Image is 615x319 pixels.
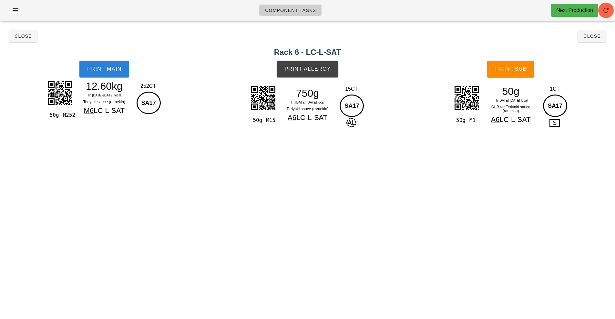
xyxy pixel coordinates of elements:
img: 6BgAlpliImxIQ0Q6BZOK4QE9IMgWbhuEJMSDMEmoXjCjEhzRBoFo4rxIQ0Q6BZOJ8HkZs+NM0tiQAAAABJRU5ErkJggg== [247,82,279,114]
span: Th [DATE]-[DATE] local [494,99,528,102]
span: Print Allergy [284,66,331,72]
a: Component Tasks [259,5,322,16]
div: Next Production [556,6,593,14]
span: Close [583,34,601,39]
button: Close [578,30,606,42]
button: Print Sub [487,61,534,77]
div: SUB for Teriyaki sauce (ramekin) [483,104,539,114]
div: M252 [60,111,74,119]
div: Teriyaki sauce (ramekin) [280,106,336,112]
h2: Rack 6 - LC-L-SAT [4,46,611,58]
span: Print Main [87,66,122,72]
span: A6 [491,115,500,124]
div: Teriyaki sauce (ramekin) [76,99,132,105]
div: 1CT [541,85,568,93]
div: 50g [250,116,263,125]
div: M15 [263,116,277,125]
span: AL [346,118,356,127]
button: Print Main [79,61,129,77]
span: M6 [84,106,94,115]
button: Print Allergy [277,61,338,77]
span: S [549,119,560,127]
span: LC-L-SAT [500,115,531,124]
span: Th [DATE]-[DATE] local [87,94,121,97]
button: Close [9,30,37,42]
div: 12.60kg [76,81,132,91]
div: 15CT [338,85,365,93]
div: 50g [483,86,539,96]
span: Th [DATE]-[DATE] local [291,101,324,104]
img: xJ40AerQquKwlbJCyCPMZLAl5IQQ8QvMxivkRLdDUge54iZKJv4Tf8g6T1GI44h6UFIHqnaVzDNd1ysE+HKvU5+HEKdCyA+1q... [44,77,76,109]
img: t3itClG7SUfaZGelDpVdAaXisG0OUR0JIe+IRSEbmhI1MFsV4lxeFVfy0z1SRIkCSQuvdoDk3m1FPYQ8ESDNCsHKTlnkEmKjR... [450,82,483,114]
div: 50g [454,116,467,125]
span: Print Sub [495,66,527,72]
div: 50g [47,111,60,119]
div: 252CT [135,82,162,90]
span: Component Tasks [265,8,316,13]
div: 750g [280,88,336,98]
span: LC-L-SAT [94,106,125,115]
span: Close [14,34,32,39]
span: A6 [288,114,296,122]
div: M1 [467,116,480,125]
span: LC-L-SAT [296,114,327,122]
div: SA17 [340,95,364,117]
div: SA17 [543,95,567,117]
div: SA17 [137,92,161,114]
